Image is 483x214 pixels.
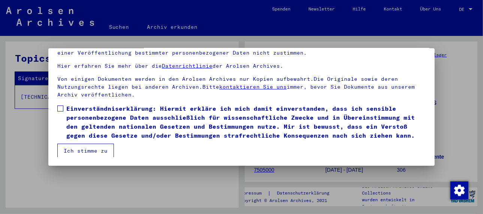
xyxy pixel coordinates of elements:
[57,41,426,57] p: Bitte Sie uns, wenn Sie beispielsweise als Betroffener oder Angehöriger aus berechtigten Gründen ...
[450,181,468,199] img: Zustimmung ändern
[162,62,212,69] a: Datenrichtlinie
[57,144,114,158] button: Ich stimme zu
[57,75,426,99] p: Von einigen Dokumenten werden in den Arolsen Archives nur Kopien aufbewahrt.Die Originale sowie d...
[66,104,426,140] span: Einverständniserklärung: Hiermit erkläre ich mich damit einverstanden, dass ich sensible personen...
[219,83,287,90] a: kontaktieren Sie uns
[57,62,426,70] p: Hier erfahren Sie mehr über die der Arolsen Archives.
[74,42,115,48] a: kontaktieren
